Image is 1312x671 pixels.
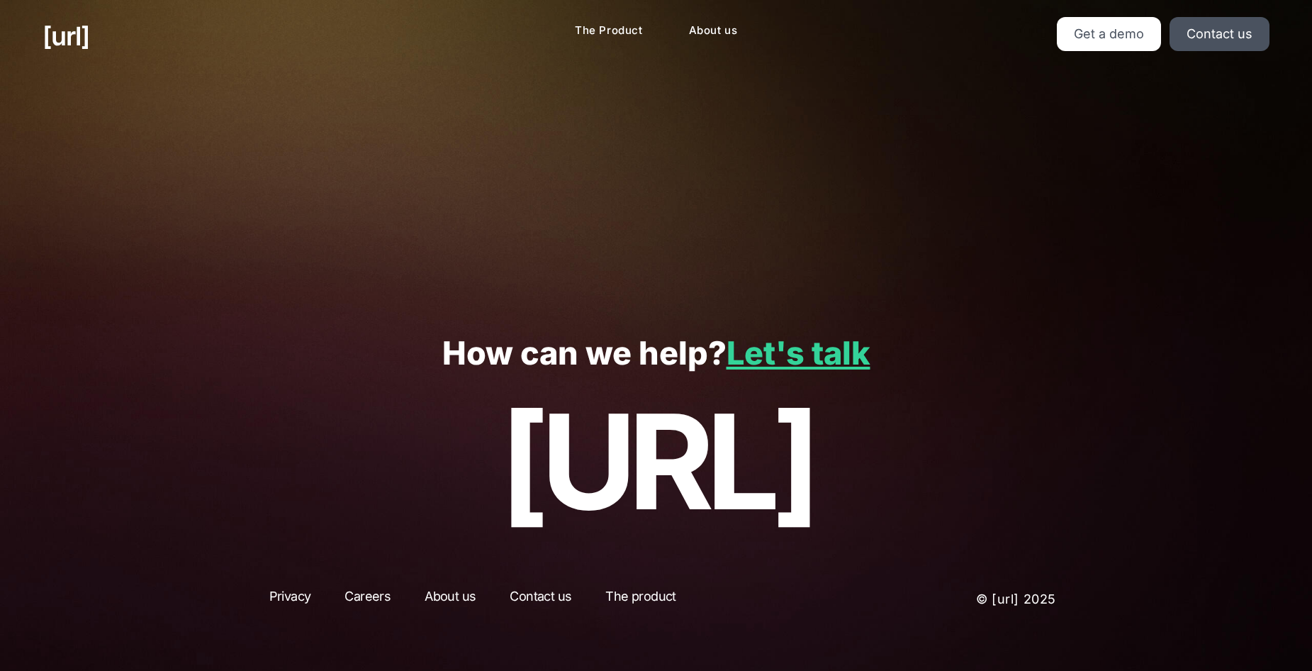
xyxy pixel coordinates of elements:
a: About us [412,587,488,612]
p: © [URL] 2025 [856,587,1057,612]
a: Get a demo [1057,17,1161,51]
a: Contact us [1170,17,1269,51]
a: [URL] [43,17,89,55]
a: Let's talk [727,333,870,372]
p: How can we help? [43,335,1269,372]
a: About us [678,17,749,45]
a: The Product [564,17,654,45]
a: Contact us [497,587,584,612]
a: The product [593,587,688,612]
a: Careers [332,587,403,612]
p: [URL] [43,388,1269,536]
a: Privacy [257,587,324,612]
